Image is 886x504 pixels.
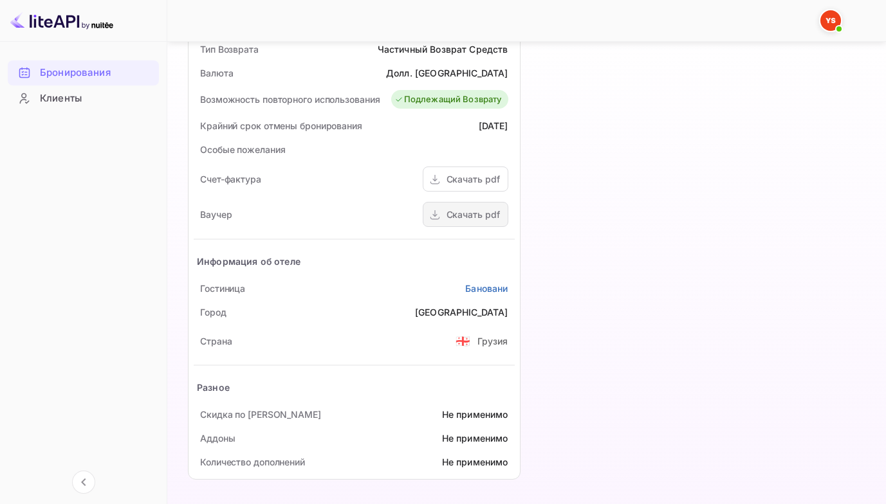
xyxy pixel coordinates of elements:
img: Служба Поддержки Яндекса [820,10,841,31]
div: Скачать pdf [447,208,500,221]
ya-tr-span: Разное [197,382,230,393]
ya-tr-span: Скидка по [PERSON_NAME] [200,409,321,420]
ya-tr-span: Особые пожелания [200,144,285,155]
ya-tr-span: Город [200,307,226,318]
ya-tr-span: Аддоны [200,433,235,444]
ya-tr-span: Скачать pdf [447,174,500,184]
ya-tr-span: Частичный Возврат Средств [378,44,508,55]
ya-tr-span: Валюта [200,67,233,78]
ya-tr-span: Подлежащий Возврату [404,93,502,106]
ya-tr-span: Возможность повторного использования [200,94,380,105]
ya-tr-span: Гостиница [200,283,245,294]
div: Не применимо [442,455,508,469]
a: Бронирования [8,60,159,84]
ya-tr-span: Бронирования [40,66,111,80]
ya-tr-span: Грузия [477,336,508,346]
img: Логотип LiteAPI [10,10,113,31]
ya-tr-span: Бановани [465,283,508,294]
ya-tr-span: Ваучер [200,209,232,220]
ya-tr-span: Крайний срок отмены бронирования [200,120,362,131]
div: Бронирования [8,60,159,85]
ya-tr-span: Клиенты [40,91,82,106]
div: [DATE] [479,119,508,132]
a: Клиенты [8,86,159,110]
ya-tr-span: [GEOGRAPHIC_DATA] [415,307,508,318]
button: Свернуть навигацию [72,471,95,494]
a: Бановани [465,282,508,295]
ya-tr-span: Тип Возврата [200,44,259,55]
ya-tr-span: Долл. [GEOGRAPHIC_DATA] [386,67,508,78]
ya-tr-span: Не применимо [442,409,508,420]
span: США [456,329,470,352]
ya-tr-span: Счет-фактура [200,174,261,184]
div: Не применимо [442,431,508,445]
ya-tr-span: 🇬🇪 [456,334,470,348]
ya-tr-span: Страна [200,336,232,346]
ya-tr-span: Информация об отеле [197,256,300,267]
ya-tr-span: Количество дополнений [200,456,305,467]
div: Клиенты [8,86,159,111]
